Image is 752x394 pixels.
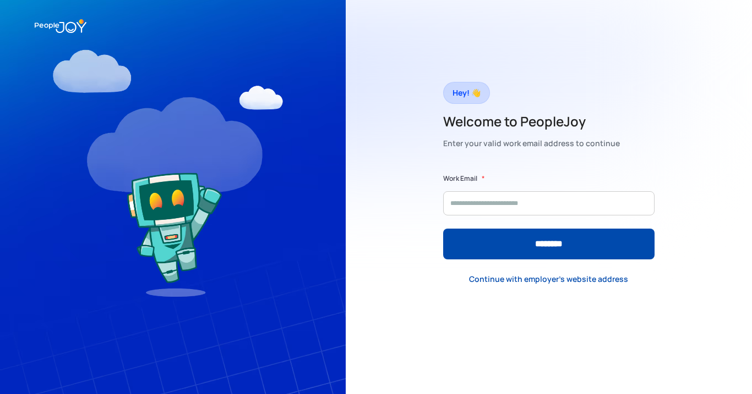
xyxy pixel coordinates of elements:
[460,268,637,290] a: Continue with employer's website address
[469,274,628,285] div: Continue with employer's website address
[443,173,655,259] form: Form
[443,136,620,151] div: Enter your valid work email address to continue
[443,173,477,184] label: Work Email
[453,85,481,101] div: Hey! 👋
[443,113,620,130] h2: Welcome to PeopleJoy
